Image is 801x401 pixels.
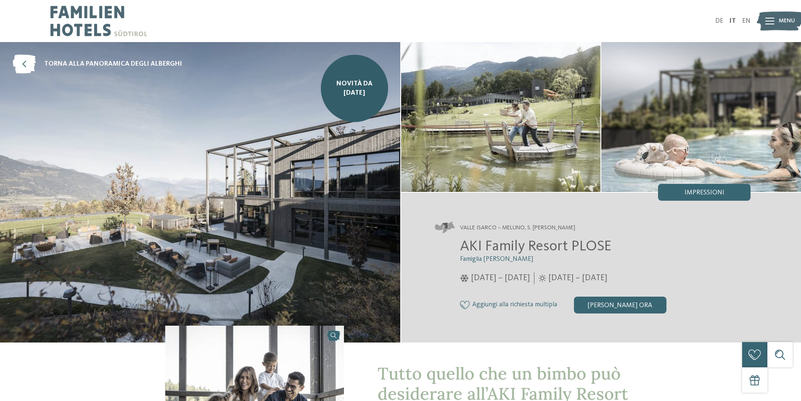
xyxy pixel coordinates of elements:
[401,42,601,192] img: AKI: tutto quello che un bimbo può desiderare
[44,59,182,69] span: torna alla panoramica degli alberghi
[601,42,801,192] img: AKI: tutto quello che un bimbo può desiderare
[471,272,530,284] span: [DATE] – [DATE]
[730,18,736,24] a: IT
[539,274,546,282] i: Orari d'apertura estate
[13,55,182,74] a: torna alla panoramica degli alberghi
[715,18,723,24] a: DE
[574,297,666,313] div: [PERSON_NAME] ora
[327,79,382,98] span: NOVITÀ da [DATE]
[460,256,533,263] span: Famiglia [PERSON_NAME]
[742,18,751,24] a: EN
[779,17,795,25] span: Menu
[460,224,575,232] span: Valle Isarco – Meluno, S. [PERSON_NAME]
[685,189,724,196] span: Impressioni
[460,274,469,282] i: Orari d'apertura inverno
[460,239,611,254] span: AKI Family Resort PLOSE
[548,272,607,284] span: [DATE] – [DATE]
[472,301,557,309] span: Aggiungi alla richiesta multipla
